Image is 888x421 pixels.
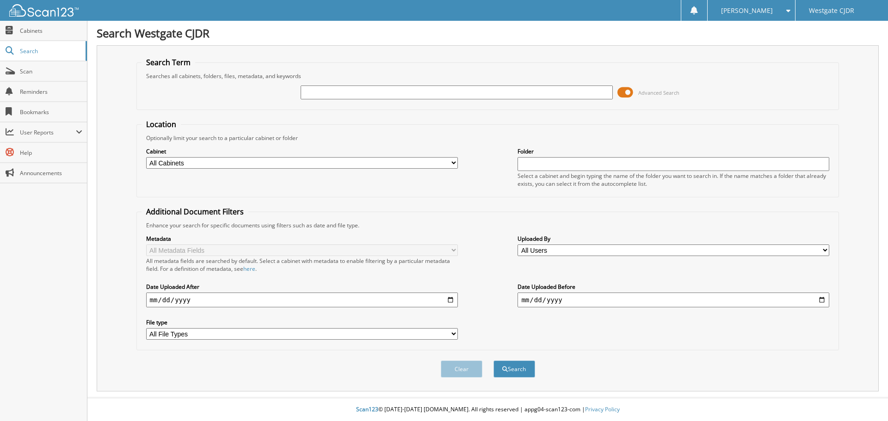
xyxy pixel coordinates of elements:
span: Help [20,149,82,157]
label: Date Uploaded After [146,283,458,291]
label: File type [146,318,458,326]
input: start [146,293,458,307]
span: Reminders [20,88,82,96]
div: Optionally limit your search to a particular cabinet or folder [142,134,834,142]
img: scan123-logo-white.svg [9,4,79,17]
a: Privacy Policy [585,405,620,413]
label: Folder [518,147,829,155]
label: Cabinet [146,147,458,155]
span: Cabinets [20,27,82,35]
legend: Additional Document Filters [142,207,248,217]
a: here [243,265,255,273]
div: Select a cabinet and begin typing the name of the folder you want to search in. If the name match... [518,172,829,188]
label: Date Uploaded Before [518,283,829,291]
div: All metadata fields are searched by default. Select a cabinet with metadata to enable filtering b... [146,257,458,273]
legend: Location [142,119,181,129]
span: Advanced Search [638,89,679,96]
span: Search [20,47,81,55]
span: Bookmarks [20,108,82,116]
span: User Reports [20,128,76,136]
h1: Search Westgate CJDR [97,25,879,41]
div: Enhance your search for specific documents using filters such as date and file type. [142,221,834,229]
span: Scan123 [356,405,378,413]
button: Search [493,360,535,378]
div: © [DATE]-[DATE] [DOMAIN_NAME]. All rights reserved | appg04-scan123-com | [87,398,888,421]
label: Uploaded By [518,235,829,243]
span: Scan [20,67,82,75]
label: Metadata [146,235,458,243]
div: Searches all cabinets, folders, files, metadata, and keywords [142,72,834,80]
legend: Search Term [142,57,195,67]
input: end [518,293,829,307]
span: Announcements [20,169,82,177]
span: Westgate CJDR [809,8,854,13]
button: Clear [441,360,482,378]
span: [PERSON_NAME] [721,8,773,13]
